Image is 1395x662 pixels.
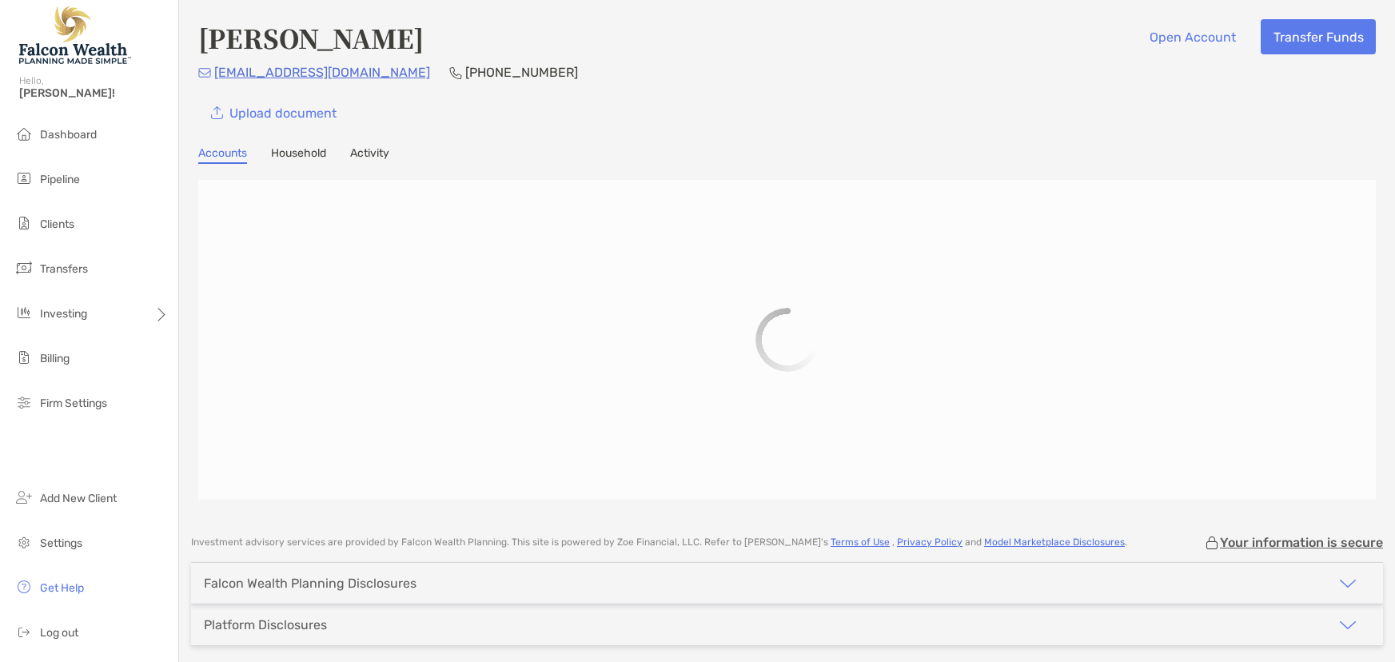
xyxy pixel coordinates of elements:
[14,124,34,143] img: dashboard icon
[1137,19,1248,54] button: Open Account
[40,397,107,410] span: Firm Settings
[198,19,424,56] h4: [PERSON_NAME]
[897,536,963,548] a: Privacy Policy
[14,622,34,641] img: logout icon
[19,6,131,64] img: Falcon Wealth Planning Logo
[19,86,169,100] span: [PERSON_NAME]!
[40,128,97,142] span: Dashboard
[831,536,890,548] a: Terms of Use
[40,262,88,276] span: Transfers
[14,213,34,233] img: clients icon
[449,66,462,79] img: Phone Icon
[198,68,211,78] img: Email Icon
[204,576,417,591] div: Falcon Wealth Planning Disclosures
[271,146,326,164] a: Household
[1261,19,1376,54] button: Transfer Funds
[40,492,117,505] span: Add New Client
[14,577,34,596] img: get-help icon
[191,536,1127,548] p: Investment advisory services are provided by Falcon Wealth Planning . This site is powered by Zoe...
[350,146,389,164] a: Activity
[40,352,70,365] span: Billing
[40,217,74,231] span: Clients
[14,393,34,412] img: firm-settings icon
[14,348,34,367] img: billing icon
[1338,616,1357,635] img: icon arrow
[14,169,34,188] img: pipeline icon
[14,488,34,507] img: add_new_client icon
[211,106,223,120] img: button icon
[40,307,87,321] span: Investing
[198,146,247,164] a: Accounts
[40,173,80,186] span: Pipeline
[14,258,34,277] img: transfers icon
[14,532,34,552] img: settings icon
[1338,574,1357,593] img: icon arrow
[198,95,349,130] a: Upload document
[14,303,34,322] img: investing icon
[40,581,84,595] span: Get Help
[1220,535,1383,550] p: Your information is secure
[984,536,1125,548] a: Model Marketplace Disclosures
[465,62,578,82] p: [PHONE_NUMBER]
[40,626,78,640] span: Log out
[214,62,430,82] p: [EMAIL_ADDRESS][DOMAIN_NAME]
[40,536,82,550] span: Settings
[204,617,327,632] div: Platform Disclosures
